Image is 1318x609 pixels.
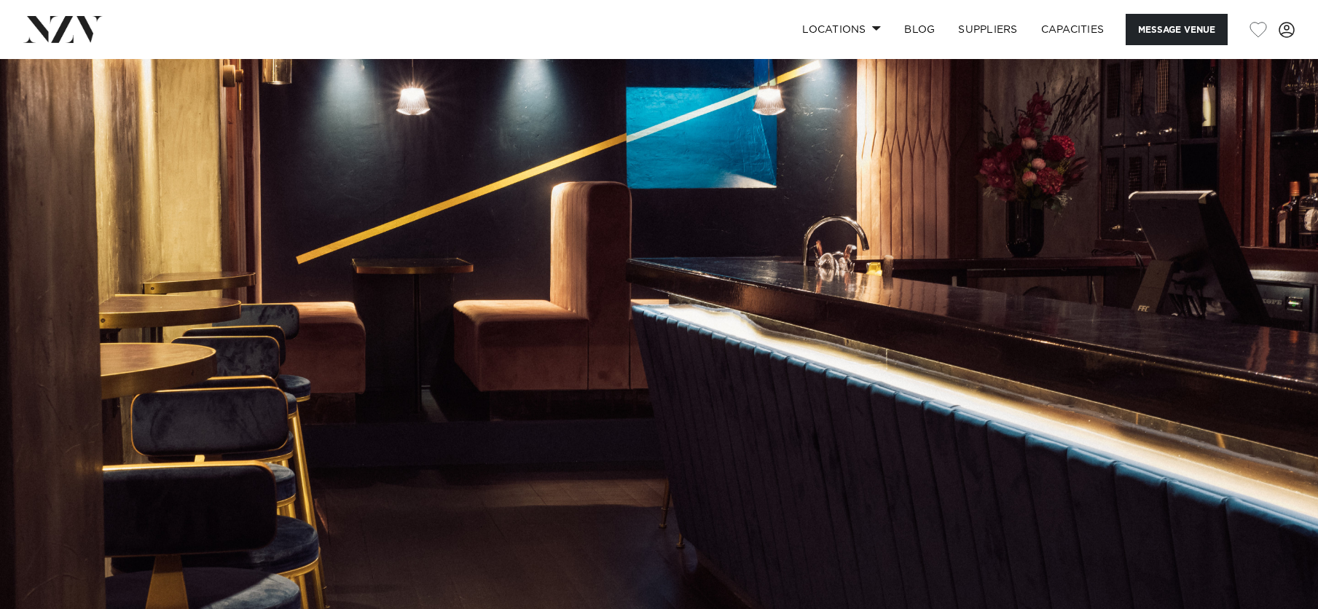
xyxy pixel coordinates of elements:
button: Message Venue [1126,14,1228,45]
a: BLOG [893,14,946,45]
a: Capacities [1029,14,1116,45]
a: Locations [791,14,893,45]
a: SUPPLIERS [946,14,1029,45]
img: nzv-logo.png [23,16,103,42]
